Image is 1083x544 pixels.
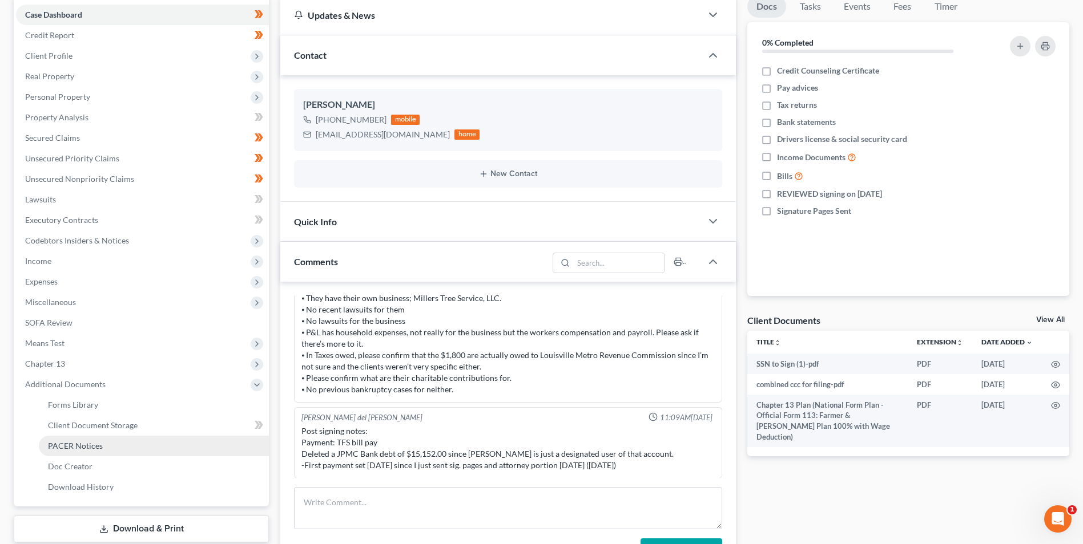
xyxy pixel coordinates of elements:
a: Property Analysis [16,107,269,128]
td: [DATE] [972,354,1042,374]
div: [PERSON_NAME] [303,98,713,112]
span: Additional Documents [25,379,106,389]
span: Miscellaneous [25,297,76,307]
span: Pay advices [777,82,818,94]
a: Client Document Storage [39,415,269,436]
a: Forms Library [39,395,269,415]
a: SOFA Review [16,312,269,333]
div: Client Documents [747,314,820,326]
span: 11:09AM[DATE] [660,412,712,423]
span: Unsecured Nonpriority Claims [25,174,134,184]
span: Tax returns [777,99,817,111]
i: unfold_more [956,339,963,346]
span: 1 [1068,505,1077,514]
a: Extensionunfold_more [917,338,963,346]
a: Download & Print [14,515,269,542]
span: Personal Property [25,92,90,102]
button: New Contact [303,169,713,178]
span: Executory Contracts [25,215,98,225]
div: [PHONE_NUMBER] [316,114,387,125]
a: Doc Creator [39,456,269,477]
a: Download History [39,477,269,497]
td: PDF [908,374,972,395]
iframe: Intercom live chat [1044,505,1072,533]
span: Case Dashboard [25,10,82,19]
span: Signature Pages Sent [777,205,851,217]
a: Lawsuits [16,189,269,210]
span: Property Analysis [25,112,88,122]
div: Updates & News [294,9,688,21]
span: Credit Report [25,30,74,40]
a: Secured Claims [16,128,269,148]
span: Income Documents [777,152,846,163]
i: unfold_more [774,339,781,346]
span: Credit Counseling Certificate [777,65,879,76]
strong: 0% Completed [762,38,814,47]
span: Bank statements [777,116,836,128]
td: SSN to Sign (1)-pdf [747,354,908,374]
td: PDF [908,395,972,447]
span: Bills [777,170,792,182]
a: Date Added expand_more [981,338,1033,346]
a: Executory Contracts [16,210,269,230]
input: Search... [573,253,664,273]
span: Means Test [25,338,65,348]
span: SOFA Review [25,318,73,327]
div: Post signing notes: Payment: TFS bill pay Deleted a JPMC Bank debt of $15,152.00 since [PERSON_NA... [301,425,715,471]
span: Codebtors Insiders & Notices [25,236,129,245]
a: Case Dashboard [16,5,269,25]
span: Contact [294,50,327,60]
a: Credit Report [16,25,269,46]
a: View All [1036,316,1065,324]
span: Download History [48,482,114,492]
span: Secured Claims [25,133,80,143]
td: PDF [908,354,972,374]
span: REVIEWED signing on [DATE] [777,188,882,200]
a: Unsecured Nonpriority Claims [16,169,269,189]
span: Chapter 13 [25,359,65,368]
span: Real Property [25,71,74,81]
a: Unsecured Priority Claims [16,148,269,169]
div: [EMAIL_ADDRESS][DOMAIN_NAME] [316,129,450,140]
span: Drivers license & social security card [777,133,907,145]
span: Quick Info [294,216,337,227]
div: home [454,129,480,140]
div: Petition preparer notes: ⦁ No attorney notes. ⦁ Married, home owners, no dependants. ⦁ MTG with N... [301,201,715,395]
td: Chapter 13 Plan (National Form Plan - Official Form 113: Farmer & [PERSON_NAME] Plan 100% with Wa... [747,395,908,447]
td: combined ccc for filing-pdf [747,374,908,395]
td: [DATE] [972,395,1042,447]
a: PACER Notices [39,436,269,456]
span: Comments [294,256,338,267]
span: Income [25,256,51,266]
span: Client Document Storage [48,420,138,430]
span: Lawsuits [25,194,56,204]
td: [DATE] [972,374,1042,395]
a: Titleunfold_more [756,338,781,346]
span: Client Profile [25,51,73,60]
span: Doc Creator [48,461,92,471]
div: [PERSON_NAME] del [PERSON_NAME] [301,412,422,423]
i: expand_more [1026,339,1033,346]
span: Forms Library [48,400,98,409]
div: mobile [391,115,420,125]
span: PACER Notices [48,441,103,450]
span: Expenses [25,277,58,286]
span: Unsecured Priority Claims [25,153,119,163]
